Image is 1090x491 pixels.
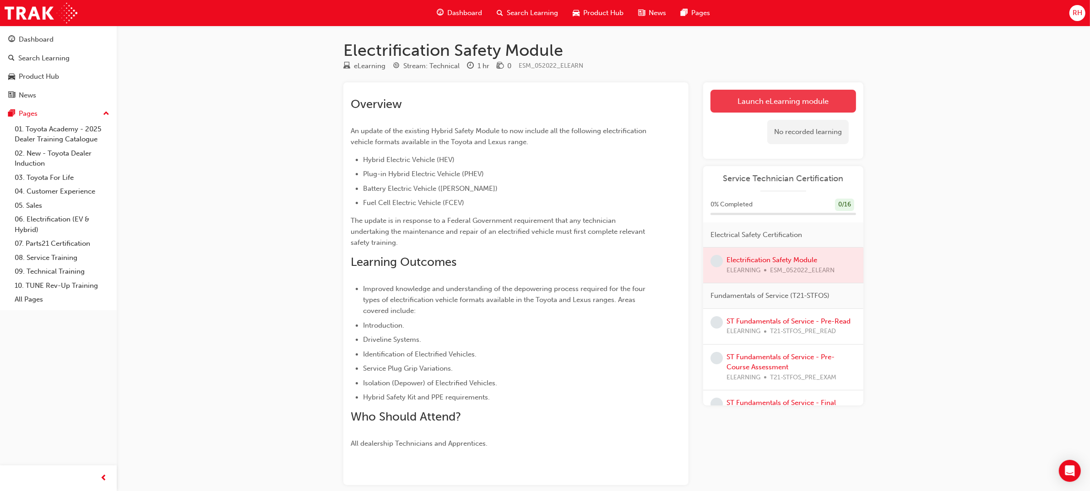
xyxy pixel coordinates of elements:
[393,60,460,72] div: Stream
[4,68,113,85] a: Product Hub
[393,62,400,70] span: target-icon
[351,216,647,247] span: The update is in response to a Federal Government requirement that any technician undertaking the...
[1069,5,1085,21] button: RH
[4,29,113,105] button: DashboardSearch LearningProduct HubNews
[363,321,404,329] span: Introduction.
[519,62,583,70] span: Learning resource code
[770,326,836,337] span: T21-STFOS_PRE_READ
[11,122,113,146] a: 01. Toyota Academy - 2025 Dealer Training Catalogue
[8,54,15,63] span: search-icon
[497,62,504,70] span: money-icon
[835,199,854,211] div: 0 / 16
[710,255,723,267] span: learningRecordVerb_NONE-icon
[770,372,836,383] span: T21-STFOS_PRE_EXAM
[673,4,717,22] a: pages-iconPages
[354,61,385,71] div: eLearning
[5,3,77,23] img: Trak
[710,291,830,301] span: Fundamentals of Service (T21-STFOS)
[11,212,113,237] a: 06. Electrification (EV & Hybrid)
[19,71,59,82] div: Product Hub
[4,105,113,122] button: Pages
[363,379,497,387] span: Isolation (Depower) of Electrified Vehicles.
[710,398,723,410] span: learningRecordVerb_NONE-icon
[727,317,851,325] a: ST Fundamentals of Service - Pre-Read
[710,352,723,364] span: learningRecordVerb_NONE-icon
[351,97,402,111] span: Overview
[565,4,631,22] a: car-iconProduct Hub
[351,439,488,448] span: All dealership Technicians and Apprentices.
[363,170,484,178] span: Plug-in Hybrid Electric Vehicle (PHEV)
[583,8,624,18] span: Product Hub
[11,279,113,293] a: 10. TUNE Rev-Up Training
[351,127,648,146] span: An update of the existing Hybrid Safety Module to now include all the following electrification v...
[343,40,863,60] h1: Electrification Safety Module
[4,87,113,104] a: News
[363,156,455,164] span: Hybrid Electric Vehicle (HEV)
[18,53,70,64] div: Search Learning
[507,61,511,71] div: 0
[497,7,503,19] span: search-icon
[691,8,710,18] span: Pages
[363,350,477,358] span: Identification of Electrified Vehicles.
[19,90,36,101] div: News
[710,173,856,184] a: Service Technician Certification
[343,60,385,72] div: Type
[573,7,580,19] span: car-icon
[1059,460,1081,482] div: Open Intercom Messenger
[727,326,760,337] span: ELEARNING
[437,7,444,19] span: guage-icon
[497,60,511,72] div: Price
[489,4,565,22] a: search-iconSearch Learning
[11,199,113,213] a: 05. Sales
[351,410,461,424] span: Who Should Attend?
[403,61,460,71] div: Stream: Technical
[681,7,688,19] span: pages-icon
[767,120,849,144] div: No recorded learning
[11,184,113,199] a: 04. Customer Experience
[19,108,38,119] div: Pages
[343,62,350,70] span: learningResourceType_ELEARNING-icon
[649,8,666,18] span: News
[363,393,490,401] span: Hybrid Safety Kit and PPE requirements.
[4,50,113,67] a: Search Learning
[103,108,109,120] span: up-icon
[4,31,113,48] a: Dashboard
[363,364,453,372] span: Service Plug Grip Variations.
[710,200,753,210] span: 0 % Completed
[11,292,113,307] a: All Pages
[8,36,15,44] span: guage-icon
[11,146,113,171] a: 02. New - Toyota Dealer Induction
[710,230,802,240] span: Electrical Safety Certification
[710,316,723,329] span: learningRecordVerb_NONE-icon
[631,4,673,22] a: news-iconNews
[351,255,456,269] span: Learning Outcomes
[11,264,113,279] a: 09. Technical Training
[11,237,113,251] a: 07. Parts21 Certification
[363,199,464,207] span: Fuel Cell Electric Vehicle (FCEV)
[429,4,489,22] a: guage-iconDashboard
[467,60,489,72] div: Duration
[727,353,835,372] a: ST Fundamentals of Service - Pre-Course Assessment
[363,335,421,344] span: Driveline Systems.
[19,34,54,45] div: Dashboard
[727,372,760,383] span: ELEARNING
[8,110,15,118] span: pages-icon
[710,90,856,113] a: Launch eLearning module
[11,171,113,185] a: 03. Toyota For Life
[8,92,15,100] span: news-icon
[101,473,108,484] span: prev-icon
[507,8,558,18] span: Search Learning
[11,251,113,265] a: 08. Service Training
[8,73,15,81] span: car-icon
[727,399,836,417] a: ST Fundamentals of Service - Final Assessment
[467,62,474,70] span: clock-icon
[477,61,489,71] div: 1 hr
[363,285,647,315] span: Improved knowledge and understanding of the depowering process required for the four types of ele...
[1073,8,1082,18] span: RH
[638,7,645,19] span: news-icon
[363,184,498,193] span: Battery Electric Vehicle ([PERSON_NAME])
[447,8,482,18] span: Dashboard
